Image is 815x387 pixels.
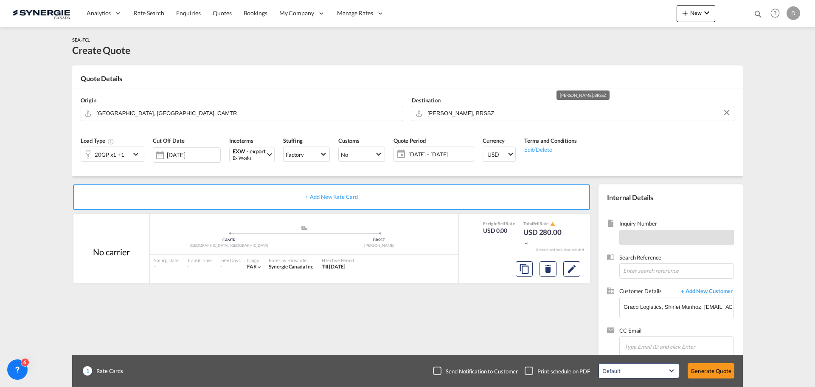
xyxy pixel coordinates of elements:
[341,151,348,158] div: No
[768,6,782,20] span: Help
[537,367,590,375] div: Print schedule on PDF
[427,106,730,121] input: Search by Door/Port
[72,43,130,57] div: Create Quote
[483,147,516,162] md-select: Select Currency: $ USDUnited States Dollar
[483,137,505,144] span: Currency
[96,106,399,121] input: Search by Door/Port
[279,9,314,17] span: My Company
[134,9,164,17] span: Rate Search
[563,261,580,277] button: Edit
[519,264,529,274] md-icon: assets/icons/custom/copyQuote.svg
[550,221,555,226] md-icon: icon-alert
[154,263,179,271] div: -
[247,257,263,263] div: Cargo
[269,263,313,270] span: Synergie Canada Inc
[81,106,403,121] md-input-container: Montreal, QC, CAMTR
[498,221,505,226] span: Sell
[677,5,715,22] button: icon-plus 400-fgNewicon-chevron-down
[619,287,677,297] span: Customer Details
[269,257,313,263] div: Rates by Forwarder
[677,287,734,297] span: + Add New Customer
[154,243,304,249] div: [GEOGRAPHIC_DATA], [GEOGRAPHIC_DATA]
[446,367,518,375] div: Send Notification to Customer
[286,151,304,158] div: Factory
[560,90,606,100] div: [PERSON_NAME], BRSSZ
[322,257,354,263] div: Effective Period
[619,263,734,279] input: Enter search reference
[412,106,734,121] md-input-container: Santos, BRSSZ
[720,106,733,119] button: Clear Input
[338,147,385,162] md-select: Select Customs: No
[624,297,733,316] input: Enter Customer Details
[233,155,266,161] div: Ex Works
[229,137,253,144] span: Incoterms
[680,9,712,16] span: New
[167,152,220,158] input: Select
[787,6,800,20] div: D
[530,248,590,252] div: Remark and Inclusion included
[394,149,404,159] md-icon: icon-calendar
[322,263,346,270] span: Till [DATE]
[393,137,426,144] span: Quote Period
[483,226,515,235] div: USD 0.00
[524,137,577,144] span: Terms and Conditions
[154,257,179,263] div: Sailing Date
[81,137,114,144] span: Load Type
[299,226,309,230] md-icon: assets/icons/custom/ship-fill.svg
[624,338,709,356] input: Chips input.
[92,367,123,375] span: Rate Cards
[93,246,130,258] div: No carrier
[131,149,143,159] md-icon: icon-chevron-down
[487,150,507,159] span: USD
[525,367,590,375] md-checkbox: Checkbox No Ink
[247,263,257,270] span: FAK
[322,263,346,271] div: Till 31 Oct 2025
[220,263,222,271] div: -
[95,149,124,161] div: 20GP x1 40HC x1
[283,147,330,162] md-select: Select Stuffing: Factory
[305,193,357,200] span: + Add New Rate Card
[523,220,566,227] div: Total Rate
[753,9,763,22] div: icon-magnify
[753,9,763,19] md-icon: icon-magnify
[233,148,266,155] div: EXW - export
[523,227,566,248] div: USD 280.00
[229,147,275,162] md-select: Select Incoterms: EXW - export Ex Works
[13,4,70,23] img: 1f56c880d42311ef80fc7dca854c8e59.png
[87,9,111,17] span: Analytics
[433,367,518,375] md-checkbox: Checkbox No Ink
[337,9,373,17] span: Manage Rates
[73,184,590,210] div: + Add New Rate Card
[619,254,734,263] span: Search Reference
[153,137,185,144] span: Cut Off Date
[187,263,212,271] div: -
[83,366,92,376] span: 1
[540,261,556,277] button: Delete
[72,74,743,88] div: Quote Details
[619,327,734,336] span: CC Email
[406,148,474,160] span: [DATE] - [DATE]
[524,145,577,153] div: Edit/Delete
[412,97,441,104] span: Destination
[623,234,625,241] span: -
[256,264,262,270] md-icon: icon-chevron-down
[702,8,712,18] md-icon: icon-chevron-down
[187,257,212,263] div: Transit Time
[602,367,620,374] div: Default
[549,221,555,227] button: icon-alert
[176,9,201,17] span: Enquiries
[516,261,533,277] button: Copy
[304,243,455,249] div: [PERSON_NAME]
[408,150,472,158] span: [DATE] - [DATE]
[81,147,144,162] div: 20GP x1 40HC x1icon-chevron-down
[619,220,734,229] span: Inquiry Number
[623,337,733,356] md-chips-wrap: Chips container. Enter the text area, then type text, and press enter to add a chip.
[768,6,787,21] div: Help
[220,257,241,263] div: Free Days
[688,363,734,379] button: Generate Quote
[244,9,267,17] span: Bookings
[72,37,90,42] span: SEA-FCL
[81,97,96,104] span: Origin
